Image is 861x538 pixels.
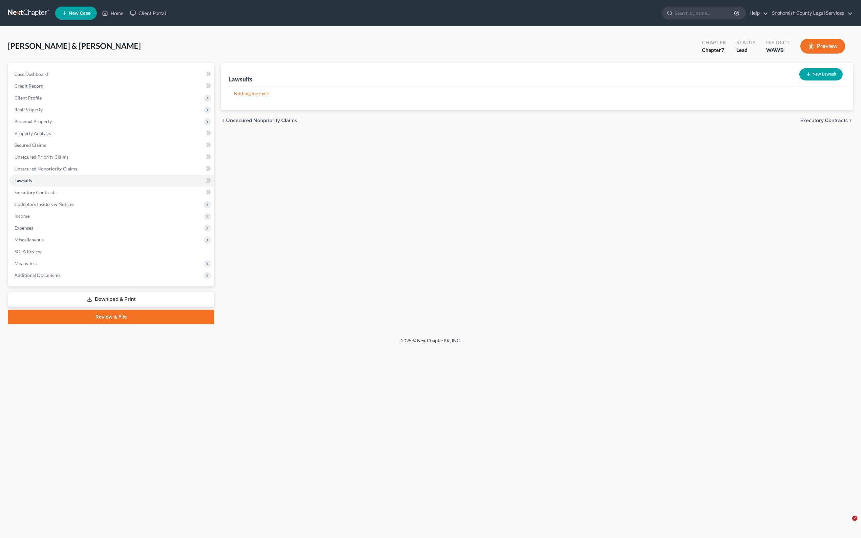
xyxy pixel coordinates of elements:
i: chevron_left [221,118,226,123]
span: New Case [69,11,91,16]
span: Unsecured Nonpriority Claims [14,166,77,171]
span: Property Analysis [14,130,51,136]
span: Unsecured Nonpriority Claims [226,118,297,123]
span: Additional Documents [14,272,61,278]
span: Executory Contracts [14,190,56,195]
span: Personal Property [14,119,52,124]
a: Executory Contracts [9,187,214,198]
button: Preview [800,39,845,54]
a: Case Dashboard [9,68,214,80]
a: Secured Claims [9,139,214,151]
a: Unsecured Nonpriority Claims [9,163,214,175]
div: Chapter [702,39,726,46]
span: Expenses [14,225,33,231]
a: Credit Report [9,80,214,92]
span: Lawsuits [14,178,32,183]
span: Client Profile [14,95,42,101]
button: New Lawsuit [799,68,843,80]
div: Lawsuits [229,75,252,83]
a: Snohomish County Legal Services [769,7,853,19]
div: 2025 © NextChapterBK, INC [243,337,618,349]
span: Real Property [14,107,43,112]
i: chevron_right [848,118,853,123]
a: Client Portal [127,7,169,19]
a: Unsecured Priority Claims [9,151,214,163]
iframe: Intercom live chat [839,516,854,531]
a: Review & File [8,310,214,324]
a: Lawsuits [9,175,214,187]
span: 7 [721,47,724,53]
span: Unsecured Priority Claims [14,154,69,160]
span: Means Test [14,260,37,266]
span: 2 [852,516,857,521]
a: Home [99,7,127,19]
div: District [766,39,790,46]
span: Credit Report [14,83,43,89]
a: SOFA Review [9,246,214,258]
button: chevron_left Unsecured Nonpriority Claims [221,118,297,123]
a: Property Analysis [9,127,214,139]
div: Lead [736,46,756,54]
span: Codebtors Insiders & Notices [14,201,74,207]
div: Chapter [702,46,726,54]
a: Download & Print [8,292,214,307]
input: Search by name... [675,7,735,19]
p: Nothing here yet! [234,90,840,97]
div: Status [736,39,756,46]
span: Miscellaneous [14,237,44,242]
span: Executory Contracts [800,118,848,123]
span: [PERSON_NAME] & [PERSON_NAME] [8,41,141,51]
a: Help [746,7,768,19]
span: SOFA Review [14,249,42,254]
span: Income [14,213,30,219]
span: Secured Claims [14,142,46,148]
div: WAWB [766,46,790,54]
button: Executory Contracts chevron_right [800,118,853,123]
span: Case Dashboard [14,71,48,77]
